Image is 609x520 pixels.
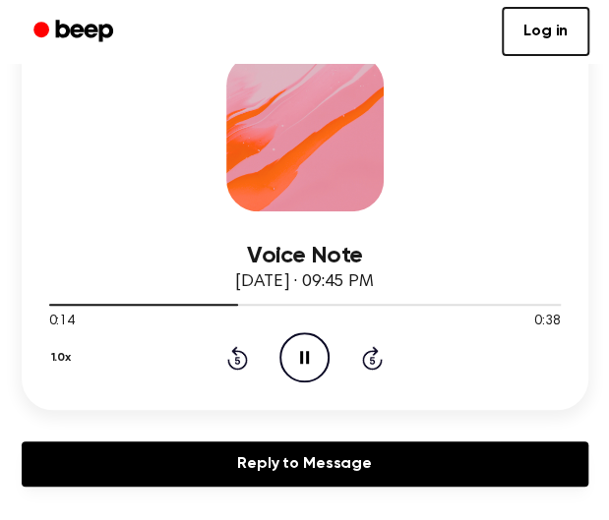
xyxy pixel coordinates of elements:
[49,312,75,332] span: 0:14
[502,7,589,56] a: Log in
[20,13,131,51] a: Beep
[534,312,560,332] span: 0:38
[49,341,79,375] button: 1.0x
[235,273,373,291] span: [DATE] · 09:45 PM
[49,243,561,269] h3: Voice Note
[22,441,588,487] a: Reply to Message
